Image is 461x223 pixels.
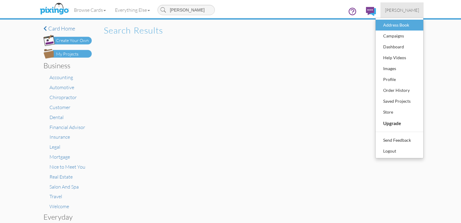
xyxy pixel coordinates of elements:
[49,154,70,160] a: Mortgage
[382,86,417,95] div: Order History
[382,42,417,51] div: Dashboard
[49,94,77,100] a: Chiropractor
[49,114,64,120] a: Dental
[110,2,154,18] a: Everything Else
[49,104,70,110] a: Customer
[376,146,423,157] a: Logout
[376,41,423,52] a: Dashboard
[376,96,423,107] a: Saved Projects
[376,107,423,118] a: Store
[49,74,73,80] a: Accounting
[376,31,423,41] a: Campaigns
[56,51,78,57] div: My Projects
[382,21,417,30] div: Address Book
[376,118,423,129] a: Upgrade
[382,118,417,128] div: Upgrade
[38,2,70,17] img: pixingo logo
[382,147,417,156] div: Logout
[382,64,417,73] div: Images
[376,85,423,96] a: Order History
[366,7,376,16] img: comments.svg
[380,2,424,18] a: [PERSON_NAME]
[385,8,419,13] span: [PERSON_NAME]
[49,134,70,140] a: Insurance
[157,5,215,15] input: Search cards
[382,31,417,40] div: Campaigns
[376,52,423,63] a: Help Videos
[382,75,417,84] div: Profile
[49,203,69,209] a: Welcome
[43,62,87,69] h3: Business
[49,193,62,199] a: Travel
[49,124,85,130] a: Financial Advisor
[382,108,417,117] div: Store
[382,136,417,145] div: Send Feedback
[376,74,423,85] a: Profile
[49,144,60,150] a: Legal
[376,63,423,74] a: Images
[69,2,110,18] a: Browse Cards
[382,53,417,62] div: Help Videos
[43,35,92,46] img: create-own-button.png
[43,49,92,59] img: my-projects-button.png
[376,20,423,31] a: Address Book
[43,26,92,32] a: Card home
[49,164,85,170] a: Nice to Meet You
[49,174,73,180] a: Real Estate
[104,26,418,35] h2: Search results
[56,37,89,44] div: Create Your Own
[376,135,423,146] a: Send Feedback
[43,213,87,221] h3: Everyday
[382,97,417,106] div: Saved Projects
[49,84,74,90] a: Automotive
[49,184,79,190] a: Salon And Spa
